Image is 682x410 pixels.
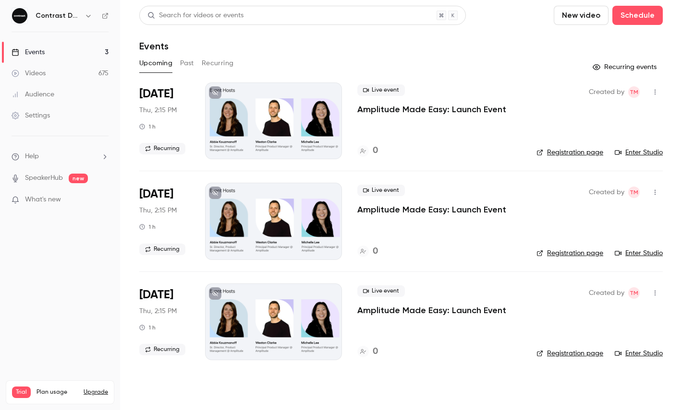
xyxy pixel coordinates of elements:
a: Enter Studio [615,248,663,258]
a: Registration page [536,148,603,157]
span: [DATE] [139,187,173,202]
a: Amplitude Made Easy: Launch Event [357,305,506,316]
a: 0 [357,245,378,258]
a: Enter Studio [615,349,663,358]
button: Upgrade [84,388,108,396]
a: Amplitude Made Easy: Launch Event [357,104,506,115]
h4: 0 [373,345,378,358]
h1: Events [139,40,169,52]
span: [DATE] [139,287,173,303]
span: Recurring [139,143,185,154]
a: SpeakerHub [25,173,63,183]
button: Past [180,56,194,71]
button: New video [554,6,609,25]
span: TM [630,86,638,98]
span: TM [630,287,638,299]
span: Thu, 2:15 PM [139,306,177,316]
span: [DATE] [139,86,173,102]
span: Tim Minton [628,187,640,198]
span: new [69,174,88,183]
div: Sep 4 Thu, 1:15 PM (Europe/London) [139,283,190,360]
span: Trial [12,387,31,398]
span: What's new [25,195,61,205]
button: Recurring [202,56,234,71]
a: Amplitude Made Easy: Launch Event [357,204,506,215]
span: Recurring [139,244,185,255]
span: Plan usage [37,388,78,396]
div: Search for videos or events [147,11,244,21]
div: Events [12,47,45,57]
div: 1 h [139,324,156,331]
button: Schedule [612,6,663,25]
div: Videos [12,69,46,78]
button: Upcoming [139,56,172,71]
span: Tim Minton [628,86,640,98]
a: 0 [357,144,378,157]
h4: 0 [373,144,378,157]
img: Contrast Demos [12,8,27,23]
a: Registration page [536,248,603,258]
span: Help [25,152,39,162]
div: 1 h [139,223,156,231]
span: Live event [357,84,405,96]
div: 1 h [139,123,156,130]
span: Tim Minton [628,287,640,299]
a: Enter Studio [615,148,663,157]
a: Registration page [536,349,603,358]
span: Created by [589,187,624,198]
span: Recurring [139,344,185,355]
span: Thu, 2:15 PM [139,105,177,115]
div: Audience [12,90,54,99]
span: TM [630,187,638,198]
span: Created by [589,86,624,98]
span: Thu, 2:15 PM [139,206,177,215]
div: Settings [12,111,50,120]
li: help-dropdown-opener [12,152,109,162]
h6: Contrast Demos [36,11,81,21]
div: Aug 28 Thu, 1:15 PM (Europe/London) [139,183,190,259]
span: Created by [589,287,624,299]
div: Aug 21 Thu, 1:15 PM (Europe/London) [139,82,190,159]
a: 0 [357,345,378,358]
span: Live event [357,185,405,196]
h4: 0 [373,245,378,258]
button: Recurring events [588,59,663,75]
span: Live event [357,285,405,297]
